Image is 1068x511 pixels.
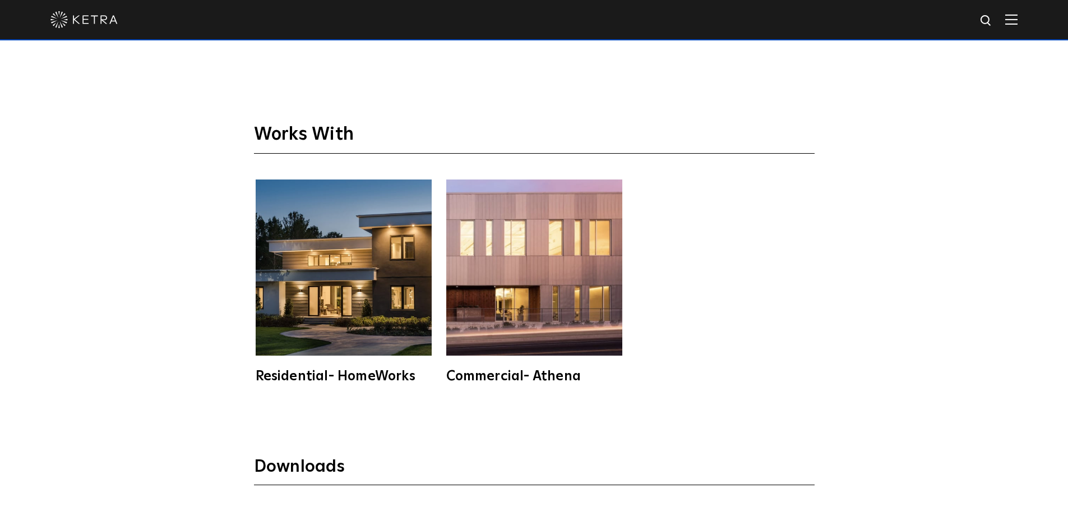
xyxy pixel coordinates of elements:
h3: Downloads [254,456,815,485]
a: Residential- HomeWorks [254,179,433,383]
img: ketra-logo-2019-white [50,11,118,28]
a: Commercial- Athena [445,179,624,383]
div: Commercial- Athena [446,370,622,383]
h3: Works With [254,123,815,154]
img: Hamburger%20Nav.svg [1005,14,1018,25]
div: Residential- HomeWorks [256,370,432,383]
img: athena-square [446,179,622,356]
img: search icon [979,14,993,28]
img: homeworks_hero [256,179,432,356]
